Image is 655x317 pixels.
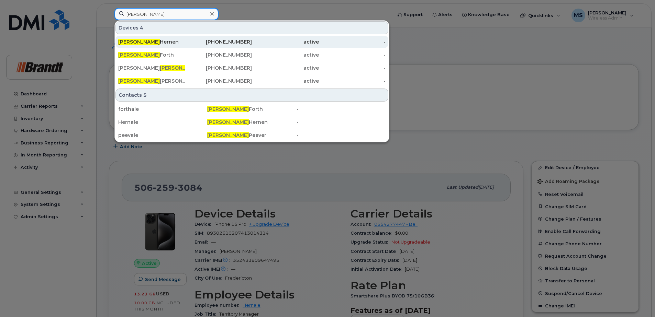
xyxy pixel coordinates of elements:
[118,38,185,45] div: Hernen
[252,64,319,71] div: active
[118,78,160,84] span: [PERSON_NAME]
[185,64,252,71] div: [PHONE_NUMBER]
[118,106,207,113] div: forthale
[118,51,185,58] div: Forth
[185,51,252,58] div: [PHONE_NUMBER]
[143,92,147,98] span: 5
[297,132,386,139] div: -
[319,38,386,45] div: -
[118,64,185,71] div: [PERSON_NAME]
[185,78,252,84] div: [PHONE_NUMBER]
[115,49,388,61] a: [PERSON_NAME]Forth[PHONE_NUMBER]active-
[115,103,388,115] a: forthale[PERSON_NAME]Forth-
[207,119,249,125] span: [PERSON_NAME]
[115,116,388,128] a: Hernale[PERSON_NAME]Hernen-
[118,39,160,45] span: [PERSON_NAME]
[207,132,249,138] span: [PERSON_NAME]
[115,129,388,141] a: peevale[PERSON_NAME]Peever-
[185,38,252,45] div: [PHONE_NUMBER]
[118,119,207,126] div: Hernale
[115,21,388,34] div: Devices
[319,51,386,58] div: -
[207,106,296,113] div: Forth
[252,78,319,84] div: active
[252,38,319,45] div: active
[207,106,249,112] span: [PERSON_NAME]
[115,75,388,87] a: [PERSON_NAME][PERSON_NAME][PHONE_NUMBER]active-
[297,119,386,126] div: -
[115,62,388,74] a: [PERSON_NAME][PERSON_NAME][PHONE_NUMBER]active-
[207,119,296,126] div: Hernen
[297,106,386,113] div: -
[115,89,388,102] div: Contacts
[118,78,185,84] div: [PERSON_NAME]
[118,132,207,139] div: peevale
[115,36,388,48] a: [PERSON_NAME]Hernen[PHONE_NUMBER]active-
[118,52,160,58] span: [PERSON_NAME]
[207,132,296,139] div: Peever
[319,64,386,71] div: -
[319,78,386,84] div: -
[252,51,319,58] div: active
[140,24,143,31] span: 4
[160,65,201,71] span: [PERSON_NAME]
